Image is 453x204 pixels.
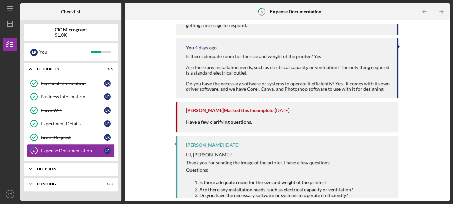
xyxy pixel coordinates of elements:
div: [PERSON_NAME] Marked this Incomplete [186,108,273,113]
div: You [39,46,91,58]
a: 6Expense DocumentationLR [27,144,115,157]
div: L R [104,107,111,114]
div: Form W-9 [41,108,104,113]
div: Personal Information [41,81,104,86]
div: L R [104,80,111,87]
div: Decision [37,167,109,171]
div: 5 / 6 [101,67,113,71]
div: Have a few clarifying questions. [186,119,259,132]
time: 2025-08-27 14:59 [225,142,239,148]
mark: Do you have the necessary software or systems to operate it efficiently? [199,192,348,198]
div: 0 / 3 [101,182,113,186]
div: You [186,45,194,50]
a: Form W-9LR [27,104,115,117]
tspan: 6 [261,9,263,14]
div: Is there adequate room for the size and weight of the printer? Yes Are there any installation nee... [186,54,390,92]
mark: Are there any installation needs, such as electrical capacity or ventilation? [199,186,353,192]
tspan: 6 [33,149,35,153]
button: LR [3,187,17,201]
time: 2025-08-29 10:13 [195,45,217,50]
a: Grant RequestLR [27,130,115,144]
div: ELIGIBILITY [37,67,96,71]
div: L R [30,49,38,56]
time: 2025-08-27 14:59 [274,108,289,113]
div: Experiment Details [41,121,104,126]
div: L R [104,93,111,100]
b: Checklist [61,9,80,14]
text: LR [8,192,12,196]
div: Grant Request [41,135,104,140]
div: L R [104,120,111,127]
b: Expense Documentation [270,9,321,14]
p: Thank you for sending the image of the printer. I have a few questions: [186,159,353,166]
div: Business Information [41,94,104,99]
div: Expense Documentation [41,148,104,153]
div: [PERSON_NAME] [186,142,224,148]
mark: Is there adequate room for the size and weight of the printer? [199,179,326,185]
p: Hi, [PERSON_NAME]! [186,151,353,158]
div: $1.0K [55,32,87,38]
div: FUNDING [37,182,96,186]
p: Questions: [186,166,353,174]
a: Business InformationLR [27,90,115,104]
a: Personal InformationLR [27,77,115,90]
div: L R [104,147,111,154]
b: CIC Microgrant [55,27,87,32]
a: Experiment DetailsLR [27,117,115,130]
div: L R [104,134,111,141]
